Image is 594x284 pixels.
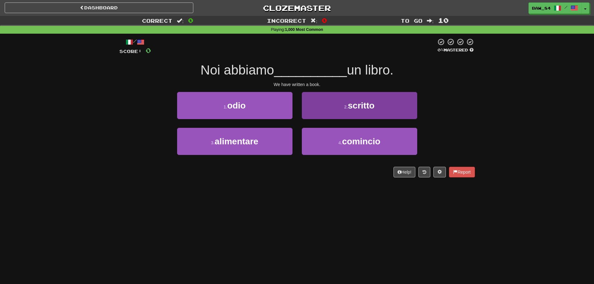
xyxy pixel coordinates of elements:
span: alimentare [215,137,258,146]
button: 3.alimentare [177,128,292,155]
span: To go [401,17,423,24]
a: Dashboard [5,2,193,13]
span: 0 [146,46,151,54]
a: baw_84 / [529,2,582,14]
span: __________ [274,63,347,77]
small: 4 . [338,140,342,145]
div: Mastered [436,47,475,53]
span: Incorrect [267,17,306,24]
strong: 1,000 Most Common [285,27,323,32]
span: : [311,18,317,23]
span: : [427,18,434,23]
span: 10 [438,17,449,24]
small: 3 . [211,140,215,145]
span: comincio [342,137,380,146]
span: / [564,5,567,9]
button: 2.scritto [302,92,417,119]
div: / [119,38,151,46]
small: 1 . [224,104,227,109]
span: : [177,18,184,23]
span: Score: [119,49,142,54]
a: Clozemaster [203,2,391,13]
span: odio [227,101,246,110]
span: 0 % [437,47,444,52]
span: Correct [142,17,172,24]
span: baw_84 [532,5,551,11]
span: Noi abbiamo [200,63,274,77]
button: Report [449,167,475,177]
button: 1.odio [177,92,292,119]
button: 4.comincio [302,128,417,155]
div: We have written a book. [119,81,475,88]
span: 0 [188,17,193,24]
span: un libro. [347,63,393,77]
button: Help! [394,167,416,177]
span: 0 [322,17,327,24]
small: 2 . [344,104,348,109]
span: scritto [348,101,375,110]
button: Round history (alt+y) [418,167,430,177]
